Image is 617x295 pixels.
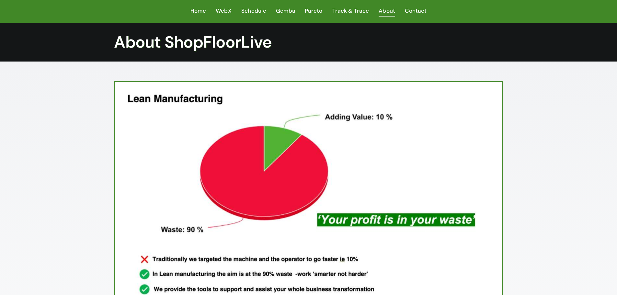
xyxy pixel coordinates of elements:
a: Gemba [276,6,295,16]
a: About [379,6,395,16]
h1: About ShopFloorLive [114,32,503,52]
a: WebX [216,6,232,16]
a: Schedule [241,6,266,16]
a: Home [190,6,206,16]
a: Contact [405,6,427,16]
a: Track & Trace [332,6,369,16]
a: Pareto [305,6,323,16]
